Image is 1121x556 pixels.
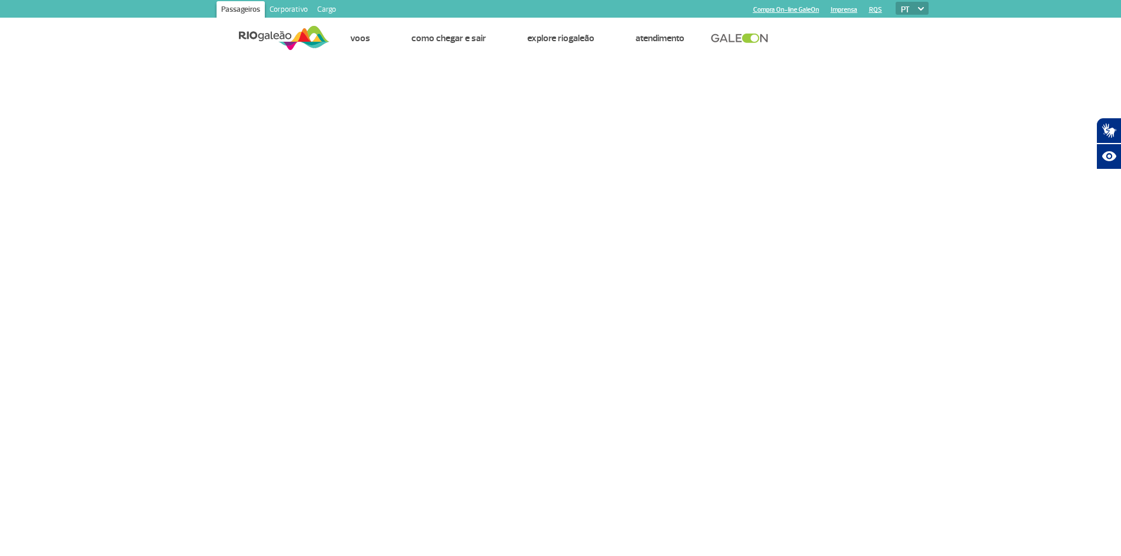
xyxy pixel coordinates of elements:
[350,32,370,44] a: Voos
[636,32,684,44] a: Atendimento
[265,1,312,20] a: Corporativo
[1096,118,1121,144] button: Abrir tradutor de língua de sinais.
[312,1,341,20] a: Cargo
[217,1,265,20] a: Passageiros
[1096,118,1121,169] div: Plugin de acessibilidade da Hand Talk.
[1096,144,1121,169] button: Abrir recursos assistivos.
[869,6,882,14] a: RQS
[831,6,857,14] a: Imprensa
[753,6,819,14] a: Compra On-line GaleOn
[411,32,486,44] a: Como chegar e sair
[527,32,594,44] a: Explore RIOgaleão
